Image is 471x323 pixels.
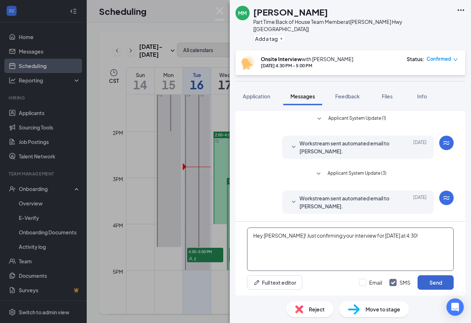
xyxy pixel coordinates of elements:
div: Open Intercom Messenger [446,298,464,316]
div: Part Time Back of House Team Member at [PERSON_NAME] Hwy [[GEOGRAPHIC_DATA]] [253,18,453,33]
svg: WorkstreamLogo [442,194,451,202]
button: SmallChevronDownApplicant System Update (3) [314,170,386,178]
span: Move to stage [366,305,400,313]
svg: Pen [253,279,260,286]
span: down [453,57,458,62]
span: Files [382,93,393,99]
div: [DATE] 4:30 PM - 5:00 PM [261,63,353,69]
span: Workstream sent automated email to [PERSON_NAME]. [299,139,394,155]
b: Onsite Interview [261,56,302,62]
span: Messages [290,93,315,99]
span: Workstream sent automated email to [PERSON_NAME]. [299,194,394,210]
div: MM [238,9,247,17]
textarea: Hey [PERSON_NAME]! Just confirming your interview for [DATE] at 4:30! [247,228,454,271]
button: PlusAdd a tag [253,35,285,42]
span: Feedback [335,93,360,99]
svg: SmallChevronDown [314,170,323,178]
svg: SmallChevronDown [289,143,298,152]
div: Status : [407,55,424,63]
span: Application [243,93,270,99]
button: SmallChevronDownApplicant System Update (1) [315,115,386,123]
svg: SmallChevronDown [315,115,324,123]
span: Info [417,93,427,99]
svg: WorkstreamLogo [442,139,451,147]
span: Confirmed [427,55,451,63]
span: Applicant System Update (3) [328,170,386,178]
svg: Ellipses [457,6,465,14]
div: with [PERSON_NAME] [261,55,353,63]
span: Reject [309,305,325,313]
svg: Plus [279,37,284,41]
button: Send [418,275,454,290]
svg: SmallChevronDown [289,198,298,207]
span: Applicant System Update (1) [328,115,386,123]
button: Full text editorPen [247,275,302,290]
h1: [PERSON_NAME] [253,6,328,18]
span: [DATE] [413,194,427,210]
span: [DATE] [413,139,427,155]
